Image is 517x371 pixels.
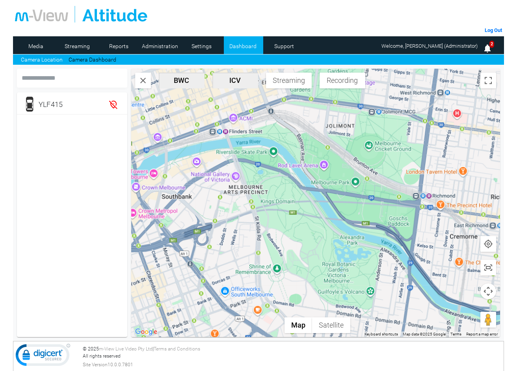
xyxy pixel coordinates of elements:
[265,40,303,52] a: Support
[133,327,159,337] img: Google
[69,56,116,64] a: Camera Dashboard
[162,76,201,84] span: BWC
[285,317,312,333] button: Show street map
[108,361,133,368] span: 10.0.0.7801
[480,73,496,88] button: Toggle fullscreen view
[21,56,63,64] a: Camera Location
[39,97,82,112] div: YLF415
[154,346,200,352] a: Terms and Conditions
[83,345,502,368] div: © 2025 | All rights reserved
[133,327,159,337] a: Open this area in Google Maps (opens a new window)
[480,312,496,328] button: Drag Pegman onto the map to open Street View
[15,343,71,370] img: DigiCert Secured Site Seal
[17,40,55,52] a: Media
[58,40,97,52] a: Streaming
[480,236,496,252] button: Show user location
[403,332,446,336] span: Map data ©2025 Google
[182,40,221,52] a: Settings
[138,76,148,85] img: svg+xml,%3Csvg%20xmlns%3D%22http%3A%2F%2Fwww.w3.org%2F2000%2Fsvg%22%20height%3D%2224%22%20viewBox...
[483,44,492,53] img: bell25.png
[100,40,138,52] a: Reports
[135,73,151,88] button: Search
[83,361,502,368] div: Site Version
[480,283,496,299] button: Map camera controls
[216,76,255,84] span: ICV
[485,27,502,33] a: Log Out
[159,73,205,88] button: BWC
[266,73,312,88] button: Streaming
[480,260,496,275] button: Show all cameras
[489,41,494,48] span: 2
[312,317,350,333] button: Show satellite imagery
[141,40,179,52] a: Administration
[450,332,461,336] a: Terms (opens in new tab)
[323,76,362,84] span: Recording
[99,346,152,352] a: m-View Live Video Pty Ltd
[320,73,365,88] button: Recording
[484,239,493,249] img: svg+xml,%3Csvg%20xmlns%3D%22http%3A%2F%2Fwww.w3.org%2F2000%2Fsvg%22%20height%3D%2224%22%20viewBox...
[212,73,258,88] button: ICV
[484,263,493,272] img: svg+xml,%3Csvg%20xmlns%3D%22http%3A%2F%2Fwww.w3.org%2F2000%2Fsvg%22%20height%3D%2224%22%20viewBox...
[224,40,262,52] a: Dashboard
[466,332,498,336] a: Report a map error
[381,43,478,49] span: Welcome, [PERSON_NAME] (Administrator)
[269,76,309,84] span: Streaming
[365,332,398,337] button: Keyboard shortcuts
